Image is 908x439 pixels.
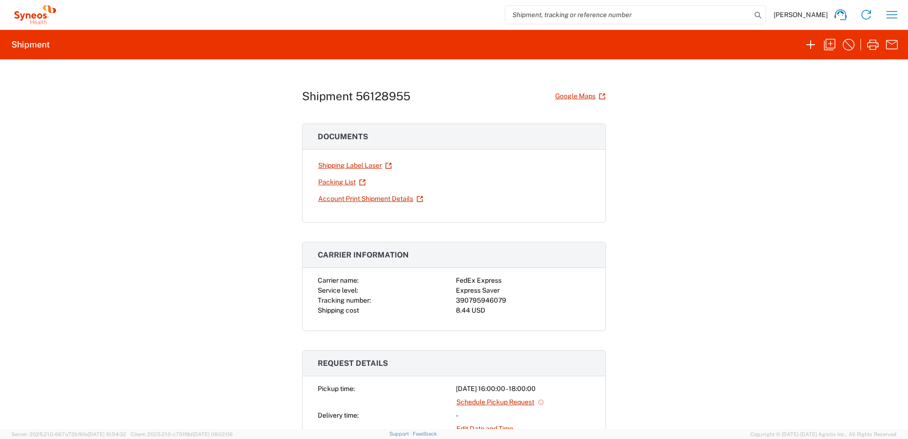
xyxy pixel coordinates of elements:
[774,10,828,19] span: [PERSON_NAME]
[318,286,358,294] span: Service level:
[456,305,590,315] div: 8.44 USD
[318,306,359,314] span: Shipping cost
[456,410,590,420] div: -
[11,431,126,437] span: Server: 2025.21.0-667a72bf6fa
[302,89,410,103] h1: Shipment 56128955
[555,88,606,105] a: Google Maps
[318,359,388,368] span: Request details
[318,157,392,174] a: Shipping Label Laser
[456,394,545,410] a: Schedule Pickup Request
[318,250,409,259] span: Carrier information
[318,411,359,419] span: Delivery time:
[389,431,413,437] a: Support
[456,286,590,296] div: Express Saver
[318,296,371,304] span: Tracking number:
[456,276,590,286] div: FedEx Express
[318,191,424,207] a: Account Print Shipment Details
[456,420,514,437] a: Edit Date and Time
[193,431,233,437] span: [DATE] 08:02:06
[750,430,897,439] span: Copyright © [DATE]-[DATE] Agistix Inc., All Rights Reserved
[505,6,751,24] input: Shipment, tracking or reference number
[131,431,233,437] span: Client: 2025.21.0-c751f8d
[88,431,126,437] span: [DATE] 10:54:32
[318,277,359,284] span: Carrier name:
[318,385,355,392] span: Pickup time:
[318,174,366,191] a: Packing List
[456,296,590,305] div: 390795946079
[456,384,590,394] div: [DATE] 16:00:00 - 18:00:00
[11,39,50,50] h2: Shipment
[413,431,437,437] a: Feedback
[318,132,368,141] span: Documents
